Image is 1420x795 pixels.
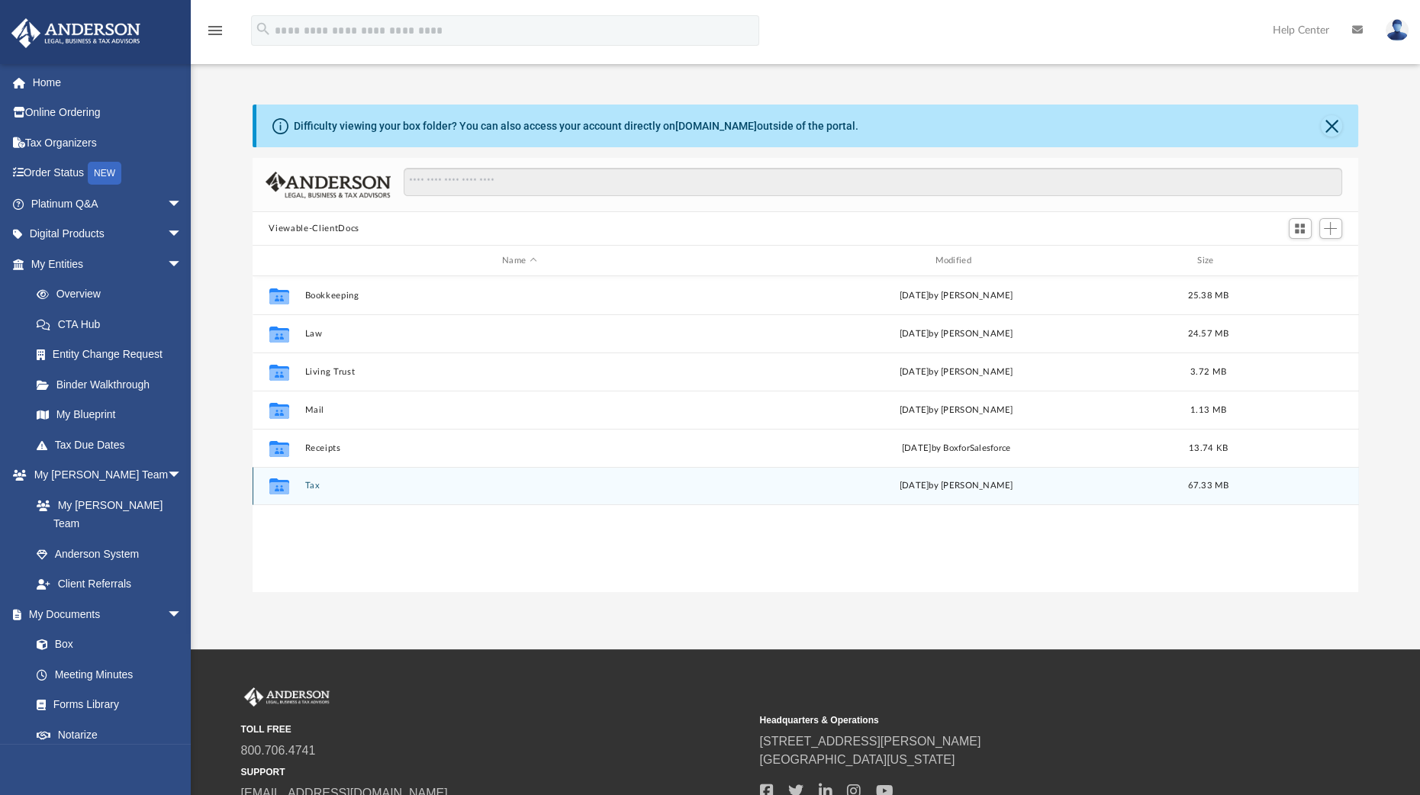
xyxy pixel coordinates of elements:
[21,309,205,340] a: CTA Hub
[11,460,198,491] a: My [PERSON_NAME] Teamarrow_drop_down
[1190,368,1226,376] span: 3.72 MB
[167,460,198,491] span: arrow_drop_down
[304,329,734,339] button: Law
[241,744,316,757] a: 800.706.4741
[741,289,1170,303] div: [DATE] by [PERSON_NAME]
[11,249,205,279] a: My Entitiesarrow_drop_down
[1190,406,1226,414] span: 1.13 MB
[21,719,198,750] a: Notarize
[11,67,205,98] a: Home
[167,219,198,250] span: arrow_drop_down
[255,21,272,37] i: search
[304,254,734,268] div: Name
[21,430,205,460] a: Tax Due Dates
[21,490,190,539] a: My [PERSON_NAME] Team
[1187,481,1228,490] span: 67.33 MB
[11,98,205,128] a: Online Ordering
[1187,291,1228,300] span: 25.38 MB
[304,367,734,377] button: Living Trust
[11,599,198,629] a: My Documentsarrow_drop_down
[11,188,205,219] a: Platinum Q&Aarrow_drop_down
[1319,218,1342,240] button: Add
[21,400,198,430] a: My Blueprint
[1321,115,1342,137] button: Close
[741,327,1170,341] div: [DATE] by [PERSON_NAME]
[741,404,1170,417] div: [DATE] by [PERSON_NAME]
[304,481,734,491] button: Tax
[167,599,198,630] span: arrow_drop_down
[241,687,333,707] img: Anderson Advisors Platinum Portal
[21,629,190,660] a: Box
[21,279,205,310] a: Overview
[241,723,749,736] small: TOLL FREE
[741,442,1170,455] div: [DATE] by BoxforSalesforce
[11,158,205,189] a: Order StatusNEW
[21,659,198,690] a: Meeting Minutes
[1386,19,1409,41] img: User Pic
[1289,218,1312,240] button: Switch to Grid View
[206,29,224,40] a: menu
[760,713,1268,727] small: Headquarters & Operations
[241,765,749,779] small: SUPPORT
[167,249,198,280] span: arrow_drop_down
[21,369,205,400] a: Binder Walkthrough
[304,443,734,453] button: Receipts
[760,753,955,766] a: [GEOGRAPHIC_DATA][US_STATE]
[167,188,198,220] span: arrow_drop_down
[11,219,205,249] a: Digital Productsarrow_drop_down
[21,340,205,370] a: Entity Change Request
[7,18,145,48] img: Anderson Advisors Platinum Portal
[304,405,734,415] button: Mail
[11,127,205,158] a: Tax Organizers
[741,479,1170,493] div: [DATE] by [PERSON_NAME]
[1187,330,1228,338] span: 24.57 MB
[206,21,224,40] i: menu
[1245,254,1352,268] div: id
[404,168,1341,197] input: Search files and folders
[1177,254,1238,268] div: Size
[21,569,198,600] a: Client Referrals
[304,291,734,301] button: Bookkeeping
[675,120,757,132] a: [DOMAIN_NAME]
[253,276,1359,592] div: grid
[1188,444,1227,452] span: 13.74 KB
[294,118,858,134] div: Difficulty viewing your box folder? You can also access your account directly on outside of the p...
[21,539,198,569] a: Anderson System
[88,162,121,185] div: NEW
[760,735,981,748] a: [STREET_ADDRESS][PERSON_NAME]
[741,365,1170,379] div: [DATE] by [PERSON_NAME]
[21,690,190,720] a: Forms Library
[269,222,359,236] button: Viewable-ClientDocs
[259,254,297,268] div: id
[741,254,1171,268] div: Modified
